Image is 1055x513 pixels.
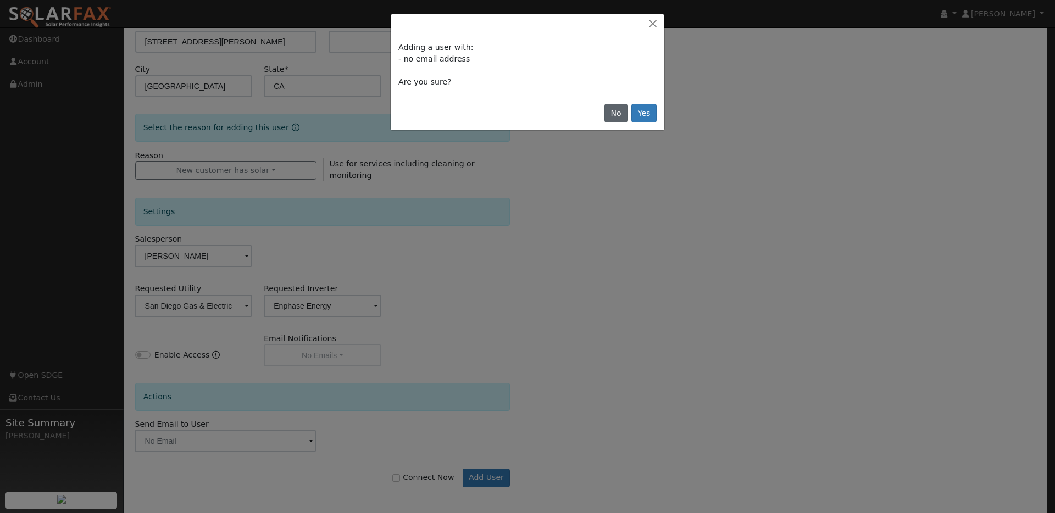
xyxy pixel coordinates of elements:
[398,43,473,52] span: Adding a user with:
[631,104,657,122] button: Yes
[645,18,660,30] button: Close
[398,77,451,86] span: Are you sure?
[604,104,628,122] button: No
[398,54,470,63] span: - no email address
